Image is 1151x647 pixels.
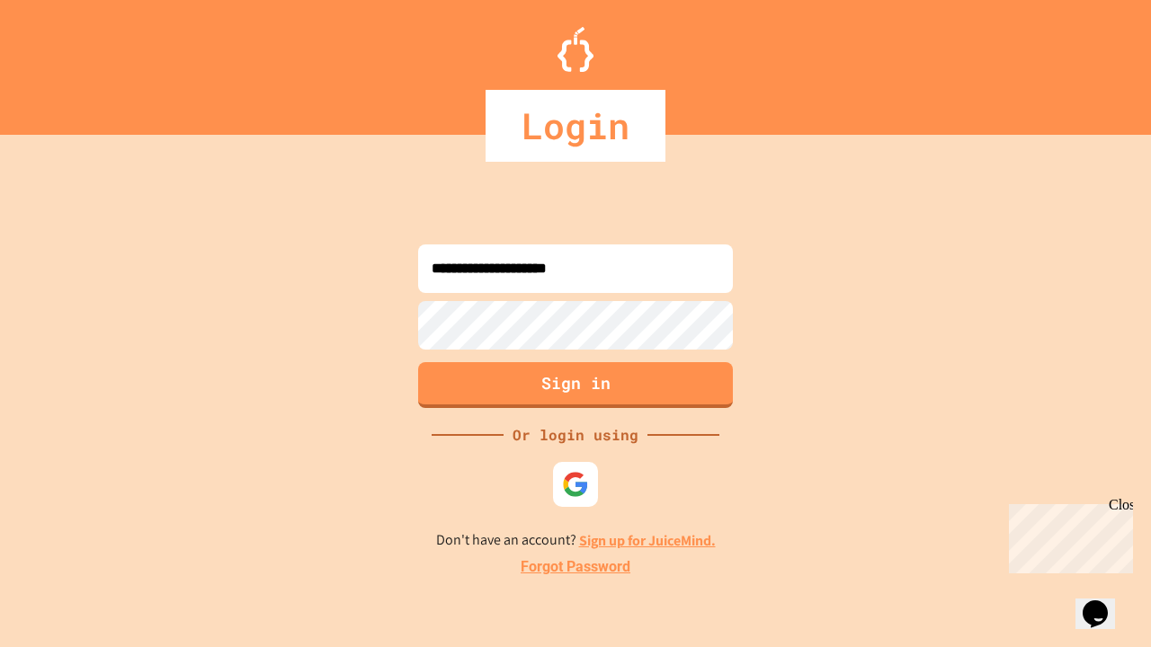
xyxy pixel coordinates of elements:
button: Sign in [418,362,733,408]
img: google-icon.svg [562,471,589,498]
iframe: chat widget [1002,497,1133,573]
a: Sign up for JuiceMind. [579,531,716,550]
img: Logo.svg [558,27,593,72]
div: Login [486,90,665,162]
p: Don't have an account? [436,529,716,552]
div: Or login using [504,424,647,446]
a: Forgot Password [521,556,630,578]
div: Chat with us now!Close [7,7,124,114]
iframe: chat widget [1075,575,1133,629]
